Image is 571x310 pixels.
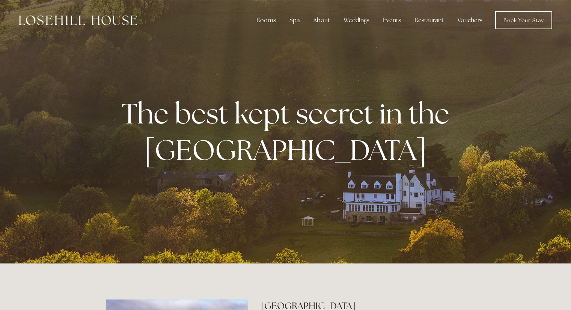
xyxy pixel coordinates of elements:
[283,13,306,28] div: Spa
[408,13,450,28] div: Restaurant
[122,95,455,169] strong: The best kept secret in the [GEOGRAPHIC_DATA]
[337,13,375,28] div: Weddings
[250,13,282,28] div: Rooms
[377,13,407,28] div: Events
[307,13,336,28] div: About
[495,11,552,29] a: Book Your Stay
[19,15,137,25] img: Losehill House
[451,13,488,28] a: Vouchers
